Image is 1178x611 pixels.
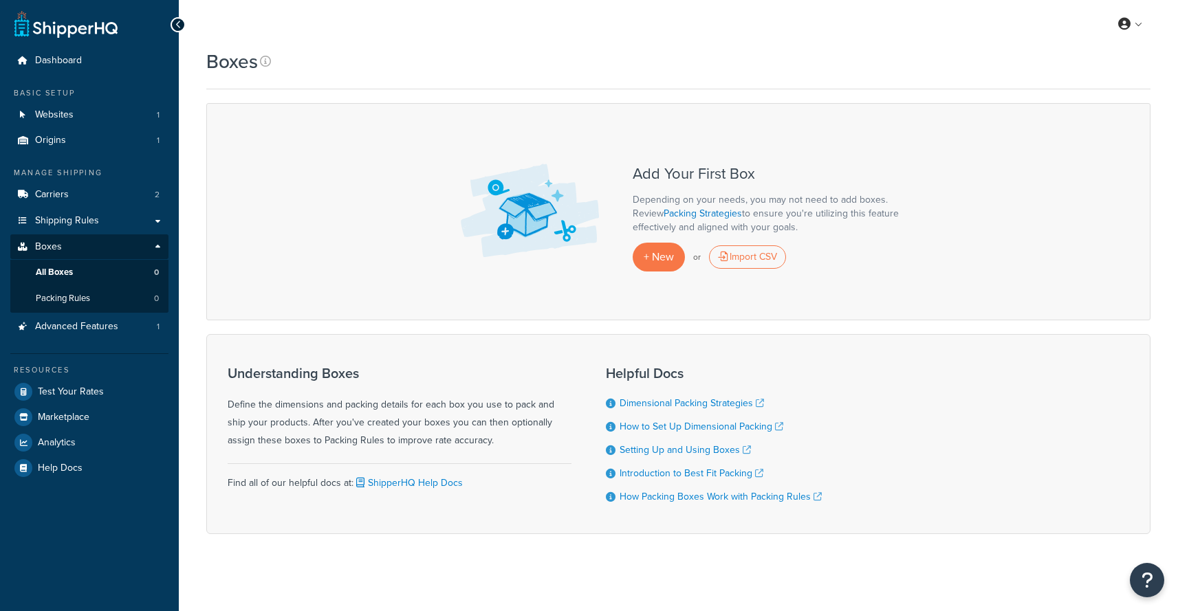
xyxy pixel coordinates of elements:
li: Carriers [10,182,168,208]
span: All Boxes [36,267,73,278]
div: Basic Setup [10,87,168,99]
span: 1 [157,109,160,121]
span: 1 [157,135,160,146]
span: Boxes [35,241,62,253]
a: How to Set Up Dimensional Packing [620,419,783,434]
span: 2 [155,189,160,201]
a: Websites 1 [10,102,168,128]
div: Define the dimensions and packing details for each box you use to pack and ship your products. Af... [228,366,571,449]
a: ShipperHQ Home [14,10,118,38]
a: Advanced Features 1 [10,314,168,340]
a: Introduction to Best Fit Packing [620,466,763,480]
li: All Boxes [10,260,168,285]
a: Boxes [10,234,168,260]
h3: Add Your First Box [633,166,908,182]
div: Import CSV [709,245,786,269]
li: Advanced Features [10,314,168,340]
a: Marketplace [10,405,168,430]
h3: Understanding Boxes [228,366,571,381]
span: Advanced Features [35,321,118,333]
a: Carriers 2 [10,182,168,208]
li: Websites [10,102,168,128]
a: Dimensional Packing Strategies [620,396,764,410]
div: Resources [10,364,168,376]
button: Open Resource Center [1130,563,1164,597]
span: Test Your Rates [38,386,104,398]
a: Help Docs [10,456,168,480]
span: Marketplace [38,412,89,423]
a: Packing Rules 0 [10,286,168,311]
a: Analytics [10,430,168,455]
span: Help Docs [38,463,83,474]
a: Packing Strategies [664,206,742,221]
a: Shipping Rules [10,208,168,234]
span: + New [644,249,674,265]
li: Packing Rules [10,286,168,311]
span: Dashboard [35,55,82,67]
a: Dashboard [10,48,168,74]
span: Origins [35,135,66,146]
p: or [693,247,701,267]
span: Shipping Rules [35,215,99,227]
span: Analytics [38,437,76,449]
li: Boxes [10,234,168,313]
span: Packing Rules [36,293,90,304]
span: 1 [157,321,160,333]
h1: Boxes [206,48,258,75]
span: Websites [35,109,74,121]
span: 0 [154,267,159,278]
span: 0 [154,293,159,304]
div: Find all of our helpful docs at: [228,463,571,492]
div: Manage Shipping [10,167,168,179]
a: Origins 1 [10,128,168,153]
a: Setting Up and Using Boxes [620,443,751,457]
a: How Packing Boxes Work with Packing Rules [620,489,822,504]
a: ShipperHQ Help Docs [353,476,463,490]
a: + New [633,243,685,271]
a: All Boxes 0 [10,260,168,285]
p: Depending on your needs, you may not need to add boxes. Review to ensure you're utilizing this fe... [633,193,908,234]
span: Carriers [35,189,69,201]
a: Test Your Rates [10,379,168,404]
h3: Helpful Docs [606,366,822,381]
li: Origins [10,128,168,153]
